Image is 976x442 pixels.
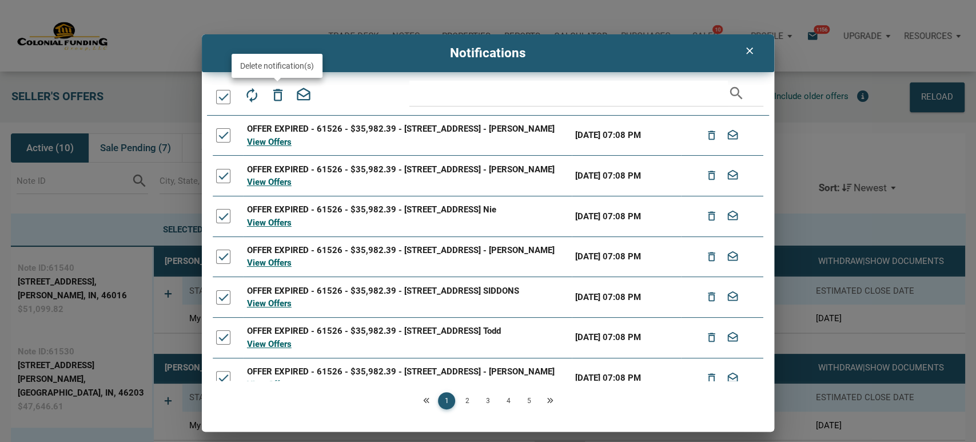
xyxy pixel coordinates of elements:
button: drafts [290,81,316,106]
i: delete_outline [705,287,719,307]
div: OFFER EXPIRED - 61526 - $35,982.39 - [STREET_ADDRESS] - [PERSON_NAME] [247,365,568,378]
button: drafts [722,286,744,308]
i: delete_outline [705,368,719,388]
div: OFFER EXPIRED - 61526 - $35,982.39 - [STREET_ADDRESS] SIDDONS [247,285,568,298]
i: search [728,81,745,106]
button: delete_outline [701,327,723,349]
td: [DATE] 07:08 PM [572,277,682,318]
div: OFFER EXPIRED - 61526 - $35,982.39 - [STREET_ADDRESS] Todd [247,325,568,338]
td: [DATE] 07:08 PM [572,196,682,237]
td: [DATE] 07:08 PM [572,317,682,358]
i: clear [742,45,756,57]
a: View Offers [247,218,292,228]
button: drafts [722,368,744,389]
button: clear [735,40,764,62]
button: autorenew [239,81,265,106]
a: 3 [479,392,496,409]
a: 4 [500,392,517,409]
button: delete_outline [701,286,723,308]
h4: Notifications [210,44,766,63]
a: View Offers [247,379,292,389]
div: OFFER EXPIRED - 61526 - $35,982.39 - [STREET_ADDRESS] - [PERSON_NAME] [247,163,568,176]
td: [DATE] 07:08 PM [572,116,682,156]
button: delete_outline [701,246,723,268]
button: delete_outline [701,125,723,147]
button: delete_outline [701,165,723,187]
button: drafts [722,125,744,147]
a: 2 [459,392,476,409]
a: View Offers [247,177,292,187]
button: delete_outline [701,206,723,227]
a: Previous [417,392,435,409]
a: View Offers [247,137,292,147]
i: drafts [726,287,740,307]
i: delete_outline [705,125,719,145]
i: delete_outline [705,246,719,267]
div: OFFER EXPIRED - 61526 - $35,982.39 - [STREET_ADDRESS] Nie [247,203,568,216]
i: delete_outline [705,327,719,348]
i: delete_outline [705,165,719,186]
a: View Offers [247,258,292,268]
i: drafts [726,246,740,267]
td: [DATE] 07:08 PM [572,358,682,398]
i: drafts [726,327,740,348]
i: autorenew [244,87,260,103]
a: View Offers [247,298,292,309]
a: View Offers [247,339,292,349]
i: drafts [726,206,740,227]
i: drafts [726,368,740,388]
a: 5 [520,392,537,409]
i: delete_outline [269,87,285,103]
div: OFFER EXPIRED - 61526 - $35,982.39 - [STREET_ADDRESS] - [PERSON_NAME] [247,244,568,257]
a: 1 [438,392,455,409]
td: [DATE] 07:08 PM [572,156,682,196]
button: drafts [722,165,744,187]
a: Next [541,392,558,409]
i: drafts [726,165,740,186]
i: delete_outline [705,206,719,227]
div: OFFER EXPIRED - 61526 - $35,982.39 - [STREET_ADDRESS] - [PERSON_NAME] [247,123,568,136]
td: [DATE] 07:08 PM [572,236,682,277]
i: drafts [295,87,311,103]
button: delete_outline [701,368,723,389]
button: delete_outline [265,81,290,106]
button: drafts [722,246,744,268]
i: drafts [726,125,740,145]
button: drafts [722,206,744,227]
button: drafts [722,327,744,349]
